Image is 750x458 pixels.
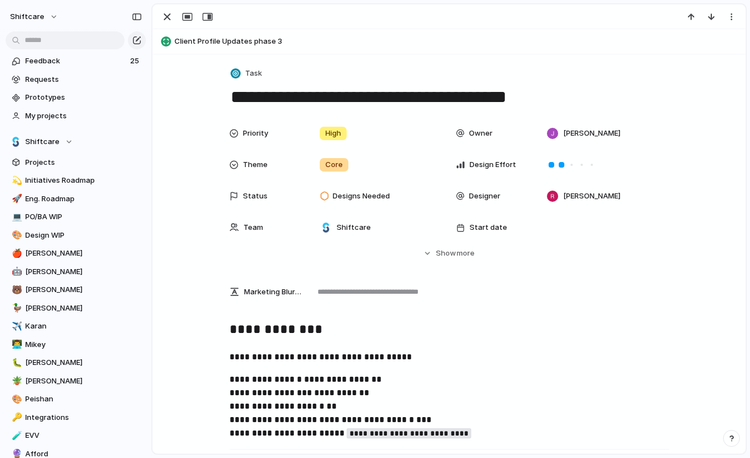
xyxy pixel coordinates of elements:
span: [PERSON_NAME] [25,248,142,259]
a: 🐻[PERSON_NAME] [6,281,146,298]
span: Priority [243,128,268,139]
a: 💻PO/BA WIP [6,209,146,225]
span: Prototypes [25,92,142,103]
button: 🐛 [10,357,21,368]
span: Integrations [25,412,142,423]
span: [PERSON_NAME] [25,266,142,277]
a: 💫Initiatives Roadmap [6,172,146,189]
a: 🦆[PERSON_NAME] [6,300,146,317]
button: Client Profile Updates phase 3 [158,33,740,50]
span: My projects [25,110,142,122]
a: ✈️Karan [6,318,146,335]
button: 🪴 [10,376,21,387]
div: ✈️ [12,320,20,333]
span: [PERSON_NAME] [25,303,142,314]
div: 🪴 [12,374,20,387]
span: Owner [469,128,493,139]
span: Design WIP [25,230,142,241]
span: Start date [470,222,507,233]
span: Team [243,222,263,233]
span: PO/BA WIP [25,211,142,223]
span: Initiatives Roadmap [25,175,142,186]
a: 🤖[PERSON_NAME] [6,263,146,280]
button: 🦆 [10,303,21,314]
span: Projects [25,157,142,168]
button: shiftcare [5,8,64,26]
div: 🍎 [12,247,20,260]
a: 🔑Integrations [6,409,146,426]
button: Task [228,66,265,82]
button: Shiftcare [6,133,146,150]
span: 25 [130,55,141,67]
div: 💫 [12,174,20,187]
span: Client Profile Updates phase 3 [174,36,740,47]
a: 🍎[PERSON_NAME] [6,245,146,262]
button: 👨‍💻 [10,339,21,350]
button: 🤖 [10,266,21,277]
span: shiftcare [10,11,44,22]
a: 🧪EVV [6,427,146,444]
span: High [325,128,341,139]
span: Task [245,68,262,79]
div: 🐛 [12,357,20,369]
div: 🤖 [12,265,20,278]
span: Shiftcare [337,222,371,233]
a: Prototypes [6,89,146,106]
span: [PERSON_NAME] [25,357,142,368]
a: 👨‍💻Mikey [6,336,146,353]
span: Marketing Blurb (15-20 Words) [244,286,301,298]
span: Theme [243,159,268,170]
a: My projects [6,108,146,124]
a: Projects [6,154,146,171]
span: EVV [25,430,142,441]
span: Requests [25,74,142,85]
a: 🪴[PERSON_NAME] [6,373,146,390]
a: 🚀Eng. Roadmap [6,191,146,207]
div: 🎨 [12,393,20,406]
button: 💻 [10,211,21,223]
span: more [457,248,475,259]
span: Core [325,159,343,170]
span: [PERSON_NAME] [563,128,620,139]
span: Mikey [25,339,142,350]
div: 🧪 [12,429,20,442]
span: [PERSON_NAME] [25,376,142,387]
span: Designer [469,191,500,202]
div: 🎨Peishan [6,391,146,408]
div: 🐛[PERSON_NAME] [6,354,146,371]
div: 💻 [12,211,20,224]
span: Status [243,191,268,202]
button: 🍎 [10,248,21,259]
button: 🎨 [10,394,21,405]
span: Karan [25,321,142,332]
div: 🔑 [12,411,20,424]
a: Requests [6,71,146,88]
span: Feedback [25,55,127,67]
button: 🐻 [10,284,21,295]
span: Design Effort [470,159,516,170]
span: Shiftcare [25,136,59,147]
span: Peishan [25,394,142,405]
div: 👨‍💻 [12,338,20,351]
span: [PERSON_NAME] [563,191,620,202]
button: 🧪 [10,430,21,441]
button: 🎨 [10,230,21,241]
div: 🚀 [12,192,20,205]
button: 🚀 [10,193,21,205]
span: Show [436,248,456,259]
a: 🎨Design WIP [6,227,146,244]
div: 🐻 [12,284,20,297]
a: Feedback25 [6,53,146,70]
button: Showmore [229,243,669,263]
